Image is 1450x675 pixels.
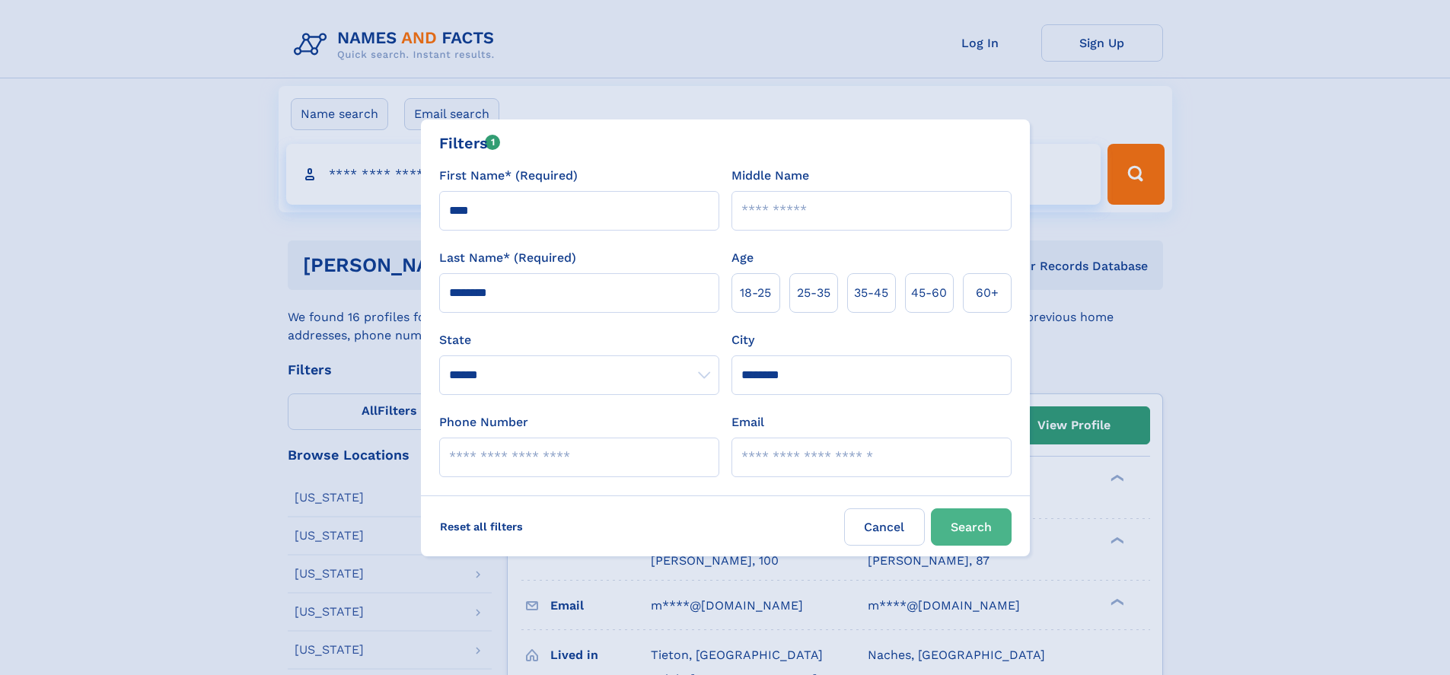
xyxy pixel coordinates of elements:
label: Phone Number [439,413,528,431]
label: Reset all filters [430,508,533,545]
label: Middle Name [731,167,809,185]
span: 45‑60 [911,284,947,302]
span: 25‑35 [797,284,830,302]
label: Email [731,413,764,431]
label: Last Name* (Required) [439,249,576,267]
span: 35‑45 [854,284,888,302]
label: First Name* (Required) [439,167,578,185]
label: State [439,331,719,349]
span: 60+ [976,284,999,302]
div: Filters [439,132,501,154]
button: Search [931,508,1012,546]
label: City [731,331,754,349]
label: Cancel [844,508,925,546]
span: 18‑25 [740,284,771,302]
label: Age [731,249,754,267]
